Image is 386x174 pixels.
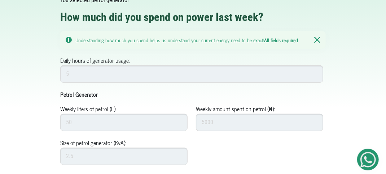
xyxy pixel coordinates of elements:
label: Size of petrol generator (KvA): [60,138,126,147]
b: Petrol Generator [60,90,98,99]
img: Notication Pane Caution Icon [66,37,72,43]
strong: All fields required [264,36,298,44]
img: Get Started On Earthbond Via Whatsapp [360,152,376,168]
input: 5 [60,65,323,83]
small: Understanding how much you spend helps us understand your current energy need to be exact! [75,36,298,44]
input: 5000 [196,114,323,131]
img: Notication Pane Close Icon [314,36,320,43]
label: Weekly amount spent on petrol (₦): [196,104,275,113]
h2: How much did you spend on power last week? [60,10,326,24]
label: Daily hours of generator usage: [60,56,130,65]
input: 2.5 [60,148,188,165]
label: Weekly liters of petrol (L): [60,104,117,113]
input: 50 [60,114,188,131]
